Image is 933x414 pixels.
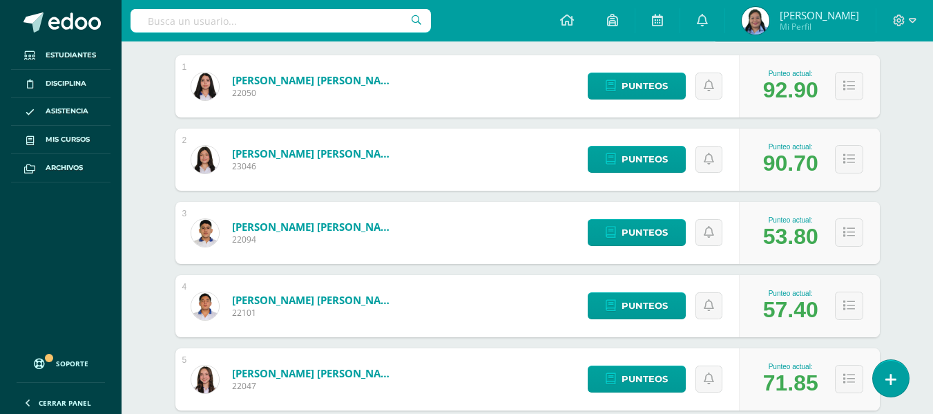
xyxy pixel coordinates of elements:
[763,151,818,176] div: 90.70
[17,345,105,379] a: Soporte
[46,50,96,61] span: Estudiantes
[11,98,110,126] a: Asistencia
[763,290,818,297] div: Punteo actual:
[182,62,187,72] div: 1
[39,398,91,408] span: Cerrar panel
[11,154,110,182] a: Archivos
[622,147,668,172] span: Punteos
[588,366,686,393] a: Punteos
[588,219,686,246] a: Punteos
[763,224,818,250] div: 53.80
[232,220,398,234] a: [PERSON_NAME] [PERSON_NAME]
[182,209,187,218] div: 3
[46,78,86,89] span: Disciplina
[182,355,187,365] div: 5
[11,41,110,70] a: Estudiantes
[232,160,398,172] span: 23046
[46,162,83,173] span: Archivos
[191,146,219,173] img: 8e947b75b92d398d791151da4e49b555.png
[763,70,818,77] div: Punteo actual:
[763,216,818,224] div: Punteo actual:
[232,293,398,307] a: [PERSON_NAME] [PERSON_NAME]
[182,135,187,145] div: 2
[763,370,818,396] div: 71.85
[742,7,769,35] img: 7789f009e13315f724d5653bd3ad03c2.png
[182,282,187,292] div: 4
[588,73,686,100] a: Punteos
[56,359,88,368] span: Soporte
[763,297,818,323] div: 57.40
[11,126,110,154] a: Mis cursos
[763,77,818,103] div: 92.90
[232,234,398,245] span: 22094
[763,143,818,151] div: Punteo actual:
[46,106,88,117] span: Asistencia
[780,8,859,22] span: [PERSON_NAME]
[780,21,859,32] span: Mi Perfil
[191,366,219,393] img: 3247fcece5ef2403c4b20bb9a06b39ec.png
[232,380,398,392] span: 22047
[622,293,668,319] span: Punteos
[622,366,668,392] span: Punteos
[46,134,90,145] span: Mis cursos
[232,87,398,99] span: 22050
[131,9,431,32] input: Busca un usuario...
[232,147,398,160] a: [PERSON_NAME] [PERSON_NAME]
[232,366,398,380] a: [PERSON_NAME] [PERSON_NAME]
[191,292,219,320] img: b4d58380533954b1b96dcdecfc9401b1.png
[11,70,110,98] a: Disciplina
[622,73,668,99] span: Punteos
[232,73,398,87] a: [PERSON_NAME] [PERSON_NAME]
[191,219,219,247] img: 6a8be72b6706fd6f3dd3b0f6d086225b.png
[622,220,668,245] span: Punteos
[763,363,818,370] div: Punteo actual:
[588,292,686,319] a: Punteos
[588,146,686,173] a: Punteos
[232,307,398,319] span: 22101
[191,73,219,100] img: 07025da66364686ff8cfab5130bb3ea1.png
